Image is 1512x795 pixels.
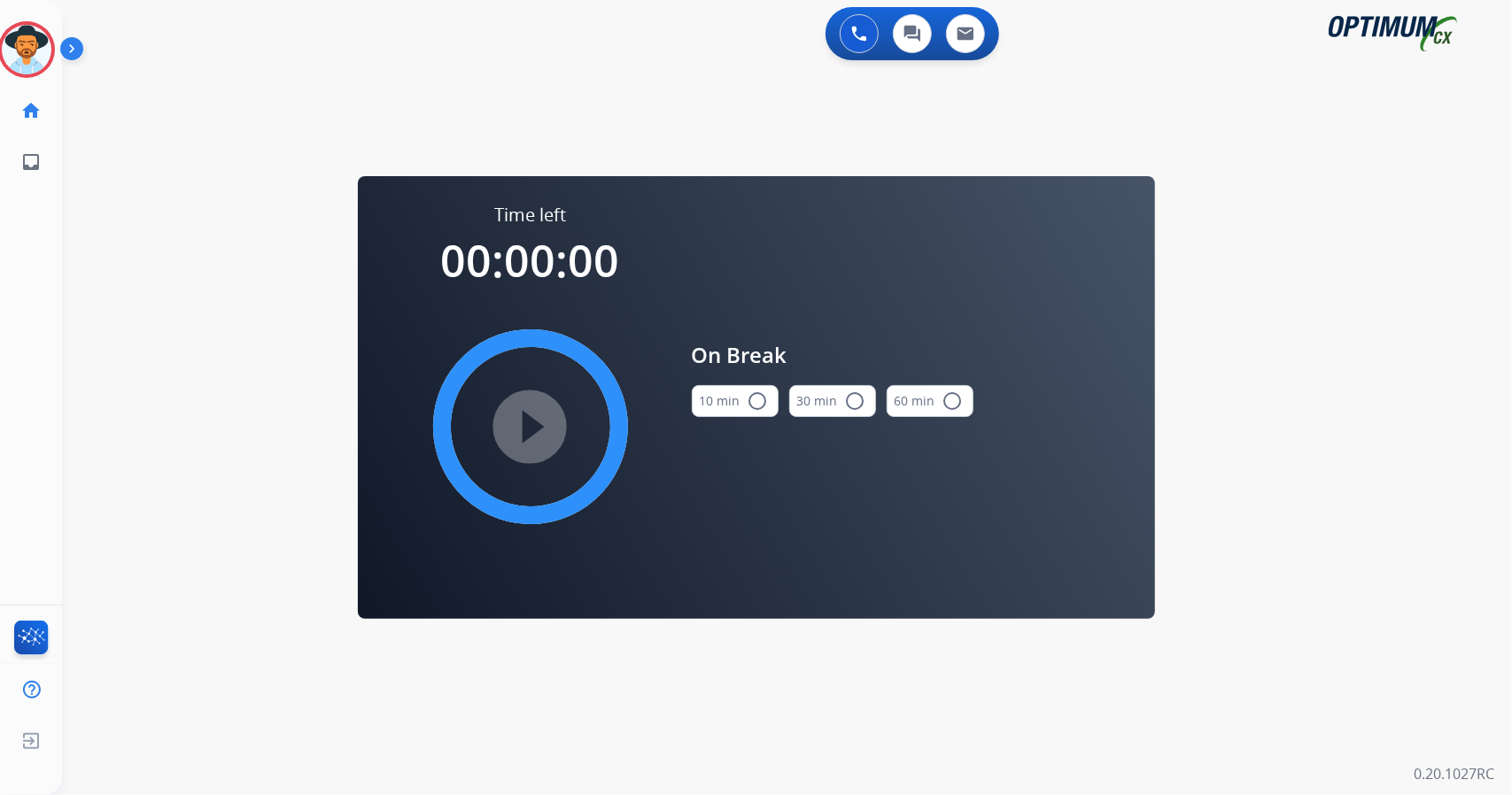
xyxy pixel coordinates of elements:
[789,385,876,417] button: 30 min
[692,385,779,417] button: 10 min
[494,203,566,228] span: Time left
[692,339,973,371] span: On Break
[20,151,42,173] mat-icon: inbox
[20,100,42,121] mat-icon: home
[942,390,964,412] mat-icon: radio_button_unchecked
[2,25,51,74] img: avatar
[845,390,866,412] mat-icon: radio_button_unchecked
[441,230,620,290] span: 00:00:00
[748,390,769,412] mat-icon: radio_button_unchecked
[887,385,973,417] button: 60 min
[1414,763,1494,784] p: 0.20.1027RC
